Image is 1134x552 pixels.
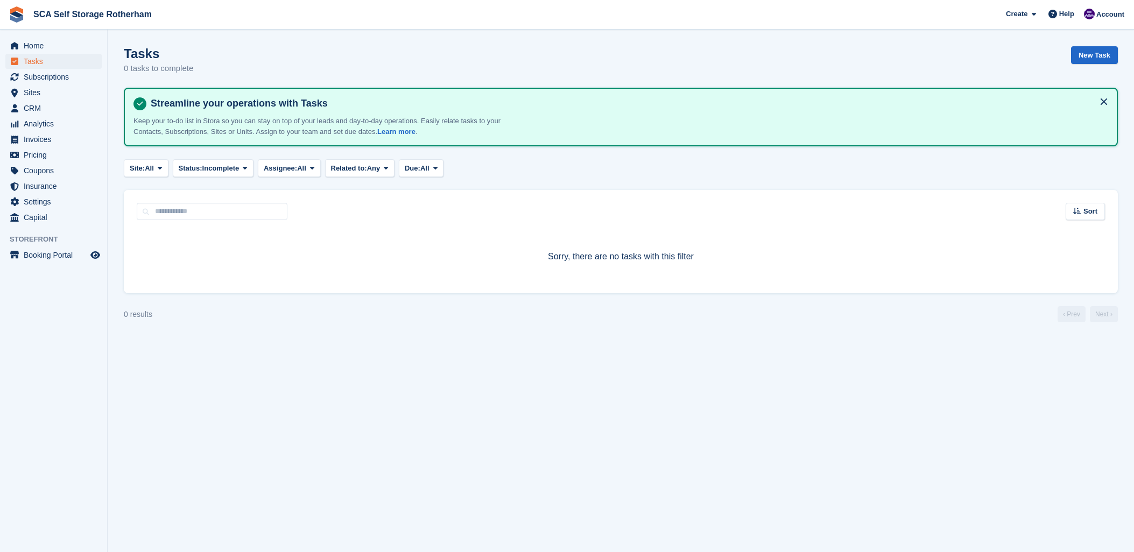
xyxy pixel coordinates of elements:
[399,159,443,177] button: Due: All
[405,163,420,174] span: Due:
[24,194,88,209] span: Settings
[1058,306,1086,322] a: Previous
[1090,306,1118,322] a: Next
[133,116,510,137] p: Keep your to-do list in Stora so you can stay on top of your leads and day-to-day operations. Eas...
[5,116,102,131] a: menu
[9,6,25,23] img: stora-icon-8386f47178a22dfd0bd8f6a31ec36ba5ce8667c1dd55bd0f319d3a0aa187defe.svg
[5,210,102,225] a: menu
[146,97,1108,110] h4: Streamline your operations with Tasks
[5,179,102,194] a: menu
[1006,9,1027,19] span: Create
[202,163,240,174] span: Incomplete
[325,159,395,177] button: Related to: Any
[10,234,107,245] span: Storefront
[24,247,88,263] span: Booking Portal
[24,54,88,69] span: Tasks
[1096,9,1124,20] span: Account
[5,101,102,116] a: menu
[420,163,429,174] span: All
[24,210,88,225] span: Capital
[5,69,102,84] a: menu
[137,250,1105,263] p: Sorry, there are no tasks with this filter
[24,85,88,100] span: Sites
[5,163,102,178] a: menu
[264,163,297,174] span: Assignee:
[1071,46,1118,64] a: New Task
[297,163,306,174] span: All
[24,69,88,84] span: Subscriptions
[1055,306,1120,322] nav: Page
[89,249,102,261] a: Preview store
[24,38,88,53] span: Home
[5,132,102,147] a: menu
[24,147,88,162] span: Pricing
[173,159,253,177] button: Status: Incomplete
[5,38,102,53] a: menu
[124,309,152,320] div: 0 results
[331,163,367,174] span: Related to:
[5,194,102,209] a: menu
[179,163,202,174] span: Status:
[5,54,102,69] a: menu
[130,163,145,174] span: Site:
[24,163,88,178] span: Coupons
[5,85,102,100] a: menu
[24,132,88,147] span: Invoices
[1059,9,1074,19] span: Help
[5,247,102,263] a: menu
[24,116,88,131] span: Analytics
[367,163,381,174] span: Any
[29,5,156,23] a: SCA Self Storage Rotherham
[124,62,193,75] p: 0 tasks to complete
[24,101,88,116] span: CRM
[258,159,321,177] button: Assignee: All
[145,163,154,174] span: All
[1083,206,1097,217] span: Sort
[5,147,102,162] a: menu
[124,159,168,177] button: Site: All
[1084,9,1095,19] img: Kelly Neesham
[124,46,193,61] h1: Tasks
[24,179,88,194] span: Insurance
[377,128,415,136] a: Learn more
